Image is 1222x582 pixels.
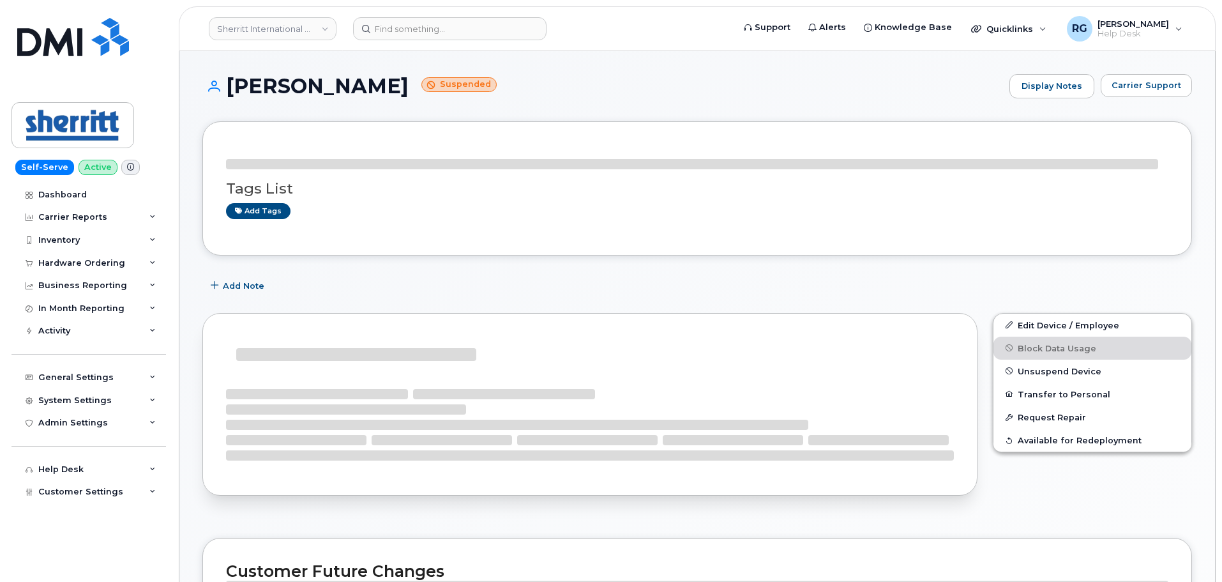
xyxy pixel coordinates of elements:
[202,75,1003,97] h1: [PERSON_NAME]
[223,280,264,292] span: Add Note
[993,337,1191,360] button: Block Data Usage
[1112,79,1181,91] span: Carrier Support
[993,314,1191,337] a: Edit Device / Employee
[1101,74,1192,97] button: Carrier Support
[1009,74,1094,98] a: Display Notes
[226,203,290,219] a: Add tags
[226,562,1168,581] h2: Customer Future Changes
[993,360,1191,383] button: Unsuspend Device
[1018,366,1101,376] span: Unsuspend Device
[993,429,1191,452] button: Available for Redeployment
[993,383,1191,406] button: Transfer to Personal
[226,181,1168,197] h3: Tags List
[202,275,275,298] button: Add Note
[993,406,1191,429] button: Request Repair
[421,77,497,92] small: Suspended
[1018,436,1142,445] span: Available for Redeployment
